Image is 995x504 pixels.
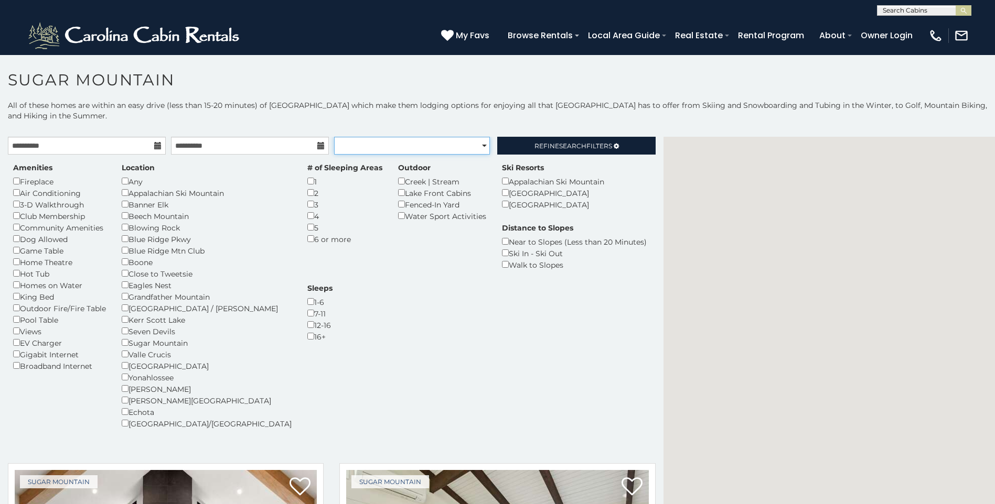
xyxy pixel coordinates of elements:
div: 1-6 [307,296,333,308]
div: Water Sport Activities [398,210,486,222]
label: Location [122,162,155,173]
div: Sugar Mountain [122,337,292,348]
label: Sleeps [307,283,333,293]
div: Gigabit Internet [13,348,106,360]
a: Owner Login [855,26,918,45]
div: Appalachian Ski Mountain [502,176,604,187]
div: [GEOGRAPHIC_DATA] [502,187,604,199]
label: Amenities [13,162,52,173]
div: Banner Elk [122,199,292,210]
div: Club Membership [13,210,106,222]
div: 6 or more [307,233,382,245]
div: Blue Ridge Mtn Club [122,245,292,256]
div: 4 [307,210,382,222]
a: Add to favorites [290,476,311,498]
div: 7-11 [307,308,333,319]
div: 5 [307,222,382,233]
div: Ski In - Ski Out [502,247,647,259]
div: Dog Allowed [13,233,106,245]
span: My Favs [456,29,489,42]
div: King Bed [13,291,106,302]
div: Blowing Rock [122,222,292,233]
div: Kerr Scott Lake [122,314,292,325]
div: Hot Tub [13,268,106,279]
label: # of Sleeping Areas [307,162,382,173]
img: phone-regular-white.png [928,28,943,43]
div: Views [13,325,106,337]
div: Eagles Nest [122,279,292,291]
div: Beech Mountain [122,210,292,222]
div: Close to Tweetsie [122,268,292,279]
div: [GEOGRAPHIC_DATA] [502,199,604,210]
div: Game Table [13,245,106,256]
div: Creek | Stream [398,176,486,187]
div: Any [122,176,292,187]
div: Boone [122,256,292,268]
div: Blue Ridge Pkwy [122,233,292,245]
div: Grandfather Mountain [122,291,292,302]
div: [GEOGRAPHIC_DATA]/[GEOGRAPHIC_DATA] [122,418,292,429]
img: mail-regular-white.png [954,28,969,43]
div: Homes on Water [13,279,106,291]
a: Browse Rentals [502,26,578,45]
img: White-1-2.png [26,20,244,51]
label: Outdoor [398,162,431,173]
span: Refine Filters [534,142,612,150]
a: RefineSearchFilters [497,137,655,155]
div: Broadband Internet [13,360,106,371]
a: About [814,26,851,45]
div: Fireplace [13,176,106,187]
a: Sugar Mountain [351,475,429,488]
div: [PERSON_NAME] [122,383,292,395]
div: Appalachian Ski Mountain [122,187,292,199]
div: Yonahlossee [122,371,292,383]
div: [GEOGRAPHIC_DATA] [122,360,292,371]
div: 2 [307,187,382,199]
div: [GEOGRAPHIC_DATA] / [PERSON_NAME] [122,302,292,314]
div: Walk to Slopes [502,259,647,270]
div: Lake Front Cabins [398,187,486,199]
a: Real Estate [670,26,728,45]
div: Pool Table [13,314,106,325]
div: Echota [122,406,292,418]
div: Fenced-In Yard [398,199,486,210]
div: [PERSON_NAME][GEOGRAPHIC_DATA] [122,395,292,406]
div: 12-16 [307,319,333,331]
a: Sugar Mountain [20,475,98,488]
div: 1 [307,176,382,187]
div: Seven Devils [122,325,292,337]
div: EV Charger [13,337,106,348]
div: Near to Slopes (Less than 20 Minutes) [502,236,647,247]
span: Search [559,142,586,150]
div: Home Theatre [13,256,106,268]
div: Valle Crucis [122,348,292,360]
div: Outdoor Fire/Fire Table [13,302,106,314]
div: 16+ [307,331,333,342]
a: Add to favorites [622,476,643,498]
a: Rental Program [733,26,809,45]
div: Air Conditioning [13,187,106,199]
a: Local Area Guide [583,26,665,45]
div: 3-D Walkthrough [13,199,106,210]
div: Community Amenities [13,222,106,233]
div: 3 [307,199,382,210]
a: My Favs [441,29,492,42]
label: Ski Resorts [502,162,544,173]
label: Distance to Slopes [502,223,573,233]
